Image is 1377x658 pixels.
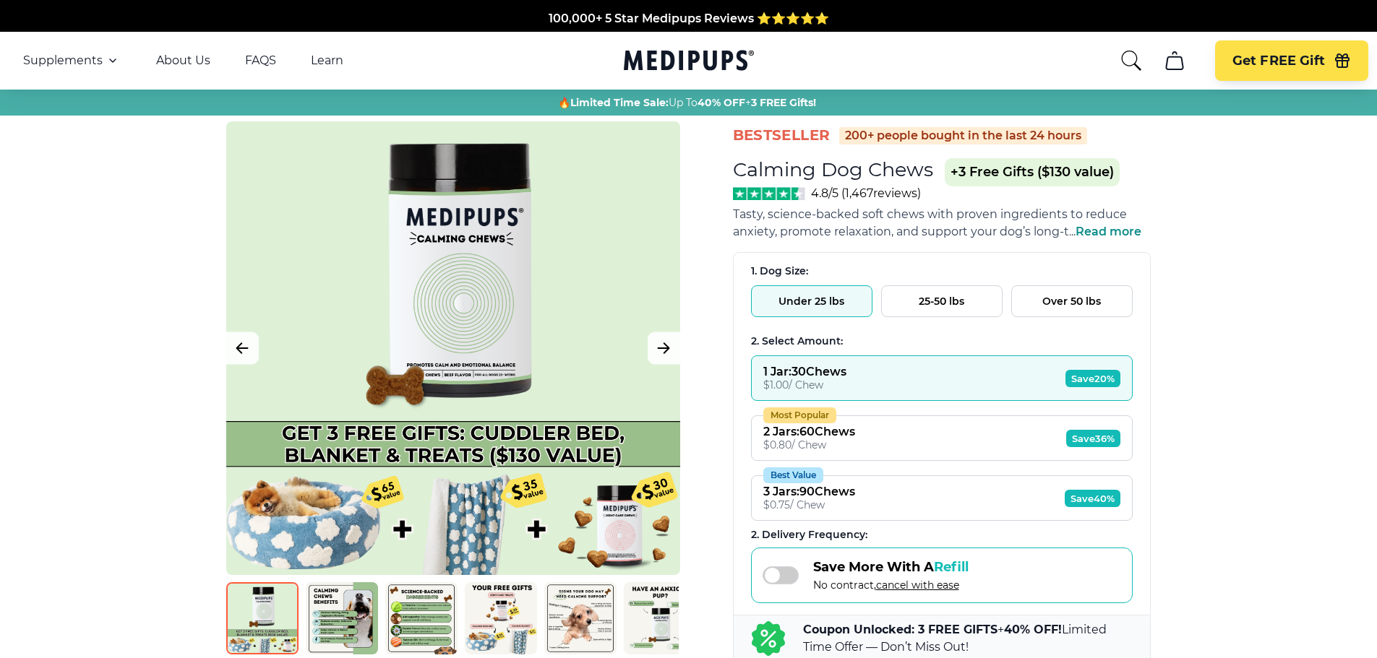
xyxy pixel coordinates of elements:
img: Calming Dog Chews | Natural Dog Supplements [544,582,617,654]
button: Previous Image [226,332,259,365]
span: cancel with ease [876,579,959,592]
span: 2 . Delivery Frequency: [751,528,867,541]
span: BestSeller [733,126,831,145]
span: 🔥 Up To + [558,95,816,110]
span: Save 36% [1066,430,1120,447]
button: Over 50 lbs [1011,285,1133,317]
a: Medipups [624,47,754,77]
div: 1. Dog Size: [751,264,1133,278]
span: 100,000+ 5 Star Medipups Reviews ⭐️⭐️⭐️⭐️⭐️ [549,12,829,25]
div: $ 1.00 / Chew [763,378,846,391]
span: 4.8/5 ( 1,467 reviews) [811,186,921,200]
img: Calming Dog Chews | Natural Dog Supplements [226,582,299,654]
div: 2 Jars : 60 Chews [763,425,855,438]
button: Get FREE Gift [1215,40,1368,81]
span: anxiety, promote relaxation, and support your dog’s long-t [733,225,1069,238]
span: Save 40% [1065,490,1120,507]
span: Made In The [GEOGRAPHIC_DATA] from domestic & globally sourced ingredients [448,29,929,43]
button: Most Popular2 Jars:60Chews$0.80/ ChewSave36% [751,415,1133,461]
span: Tasty, science-backed soft chews with proven ingredients to reduce [733,207,1127,221]
div: Best Value [763,467,823,483]
span: +3 Free Gifts ($130 value) [945,158,1120,186]
img: Calming Dog Chews | Natural Dog Supplements [385,582,458,654]
button: cart [1157,43,1192,78]
div: 3 Jars : 90 Chews [763,485,855,498]
div: Most Popular [763,407,836,423]
a: About Us [156,53,210,68]
b: Coupon Unlocked: 3 FREE GIFTS [803,623,998,636]
button: 1 Jar:30Chews$1.00/ ChewSave20% [751,355,1133,401]
div: 1 Jar : 30 Chews [763,365,846,378]
img: Calming Dog Chews | Natural Dog Supplements [465,582,537,654]
img: Calming Dog Chews | Natural Dog Supplements [624,582,696,654]
span: Save More With A [813,559,969,575]
a: FAQS [245,53,276,68]
p: + Limited Time Offer — Don’t Miss Out! [803,621,1133,656]
span: Get FREE Gift [1232,53,1325,69]
span: Supplements [23,53,103,68]
h1: Calming Dog Chews [733,157,933,181]
button: Under 25 lbs [751,285,872,317]
button: Best Value3 Jars:90Chews$0.75/ ChewSave40% [751,475,1133,521]
b: 40% OFF! [1004,623,1062,636]
div: $ 0.75 / Chew [763,498,855,511]
span: Refill [934,559,969,575]
button: Next Image [648,332,680,365]
div: $ 0.80 / Chew [763,438,855,451]
span: No contract, [813,579,969,592]
span: ... [1069,225,1141,238]
img: Calming Dog Chews | Natural Dog Supplements [306,582,378,654]
button: 25-50 lbs [881,285,1003,317]
div: 200+ people bought in the last 24 hours [839,127,1087,144]
div: 2. Select Amount: [751,334,1133,348]
button: Supplements [23,52,121,69]
span: Save 20% [1065,370,1120,387]
img: Stars - 4.8 [733,187,806,200]
span: Read more [1076,225,1141,238]
button: search [1120,49,1143,72]
a: Learn [311,53,343,68]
